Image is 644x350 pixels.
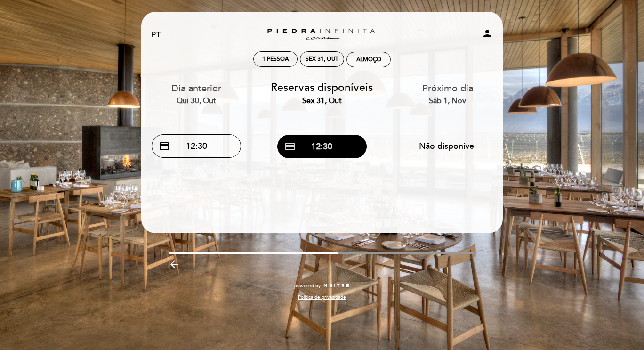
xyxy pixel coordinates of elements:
a: Zuccardi [GEOGRAPHIC_DATA] - Restaurant [GEOGRAPHIC_DATA] [263,22,381,48]
span: credit_card [284,141,296,152]
button: person [482,28,493,42]
div: Sáb 1, nov [392,96,503,106]
div: Qui 30, out [141,96,252,106]
a: powered by [294,283,350,289]
i: arrow_backward [169,259,180,270]
div: Almoço [356,56,381,63]
span: credit_card [159,140,170,152]
img: MEITRE [323,284,350,288]
div: Próximo dia [392,82,503,106]
div: Dia anterior [141,82,252,106]
i: person [482,28,493,39]
span: powered by [294,283,321,289]
span: 1 pessoa [262,56,289,63]
div: Sex 31, out [306,56,338,63]
button: credit_card 12:30 [277,135,367,158]
a: Política de privacidade [298,294,346,301]
div: Reservas disponíveis [266,80,378,106]
button: credit_card 12:30 [152,134,241,158]
div: Sex 31, out [266,96,378,106]
button: Não disponível [403,134,492,158]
